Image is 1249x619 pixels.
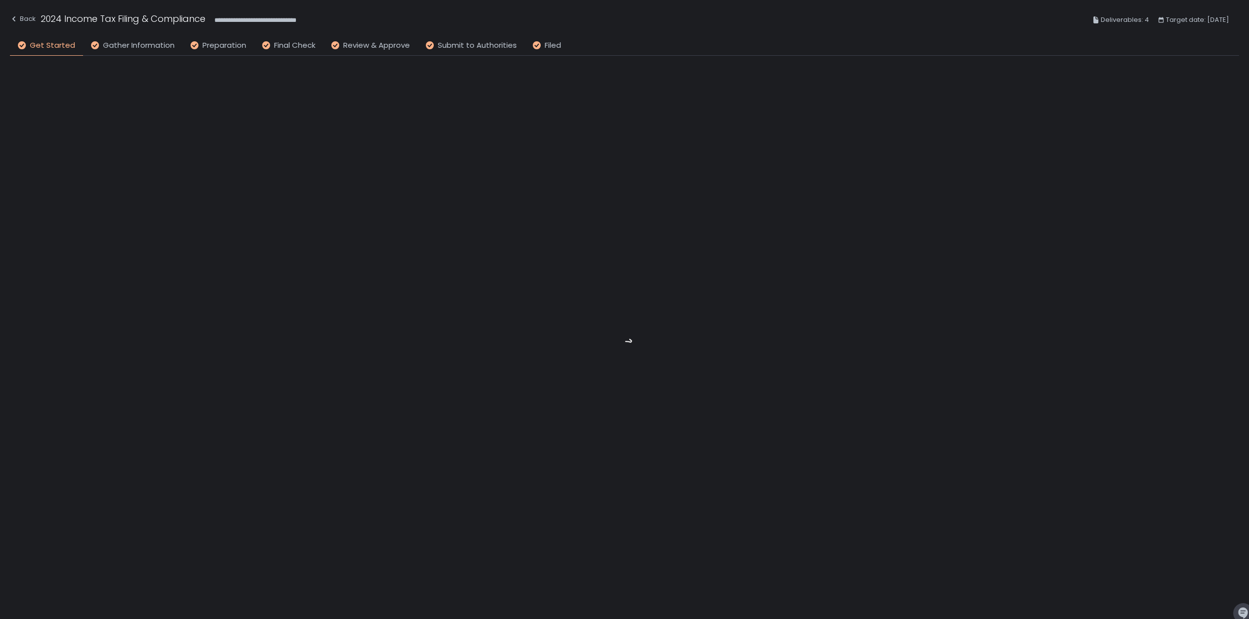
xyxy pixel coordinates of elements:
[202,40,246,51] span: Preparation
[41,12,205,25] h1: 2024 Income Tax Filing & Compliance
[1101,14,1149,26] span: Deliverables: 4
[10,12,36,28] button: Back
[274,40,315,51] span: Final Check
[30,40,75,51] span: Get Started
[103,40,175,51] span: Gather Information
[1166,14,1229,26] span: Target date: [DATE]
[343,40,410,51] span: Review & Approve
[10,13,36,25] div: Back
[545,40,561,51] span: Filed
[438,40,517,51] span: Submit to Authorities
